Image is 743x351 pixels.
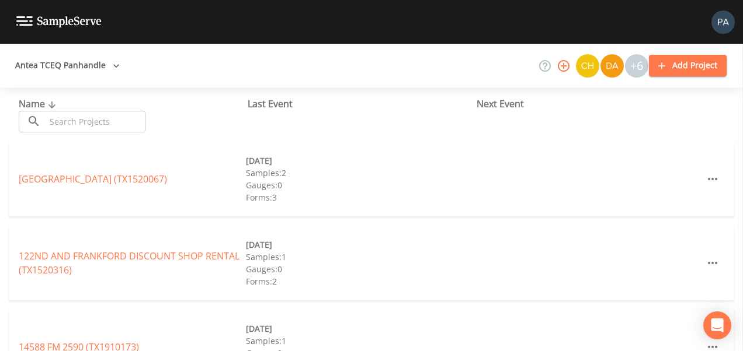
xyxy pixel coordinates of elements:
div: +6 [625,54,648,78]
span: Name [19,97,59,110]
div: Next Event [477,97,706,111]
a: 122ND AND FRANKFORD DISCOUNT SHOP RENTAL (TX1520316) [19,250,239,276]
div: [DATE] [246,238,473,251]
div: Samples: 2 [246,167,473,179]
div: [DATE] [246,155,473,167]
img: c74b8b8b1c7a9d34f67c5e0ca157ed15 [576,54,599,78]
div: Last Event [248,97,477,111]
div: [DATE] [246,322,473,335]
div: Open Intercom Messenger [703,311,731,339]
button: Add Project [649,55,727,76]
img: logo [16,16,102,27]
div: Forms: 3 [246,191,473,203]
img: b17d2fe1905336b00f7c80abca93f3e1 [711,10,735,34]
div: David Weber [600,54,624,78]
div: Charles Medina [575,54,600,78]
img: a84961a0472e9debc750dd08a004988d [600,54,624,78]
div: Gauges: 0 [246,263,473,275]
div: Samples: 1 [246,251,473,263]
div: Gauges: 0 [246,179,473,191]
button: Antea TCEQ Panhandle [11,55,124,76]
input: Search Projects [46,111,145,132]
a: [GEOGRAPHIC_DATA] (TX1520067) [19,173,167,185]
div: Samples: 1 [246,335,473,347]
div: Forms: 2 [246,275,473,287]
